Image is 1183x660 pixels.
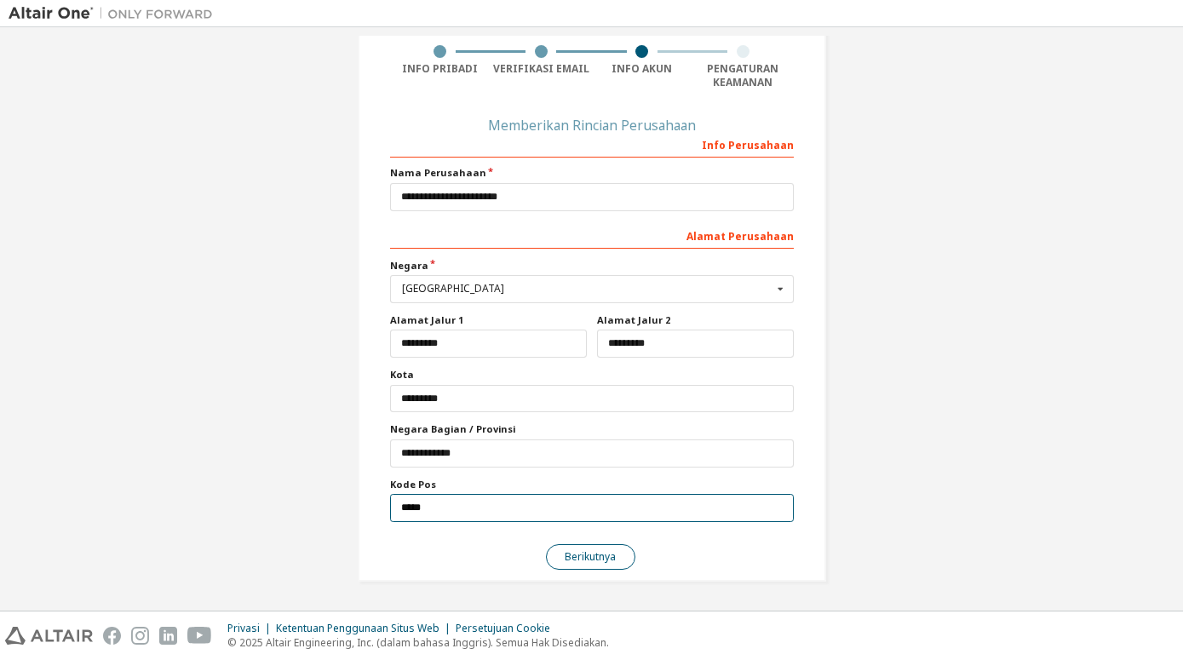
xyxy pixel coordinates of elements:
[390,130,794,158] div: Info Perusahaan
[390,221,794,249] div: Alamat Perusahaan
[276,622,456,635] div: Ketentuan Penggunaan Situs Web
[456,622,560,635] div: Persetujuan Cookie
[5,627,93,645] img: altair_logo.svg
[390,120,794,130] div: Memberikan Rincian Perusahaan
[390,478,794,491] label: Kode Pos
[592,62,693,76] div: Info Akun
[131,627,149,645] img: instagram.svg
[103,627,121,645] img: facebook.svg
[491,62,592,76] div: Verifikasi Email
[390,62,491,76] div: Info Pribadi
[390,259,794,273] label: Negara
[546,544,635,570] button: Berikutnya
[9,5,221,22] img: Altair Satu
[227,635,609,650] p: © 2025 Altair Engineering, Inc. (dalam bahasa Inggris). Semua Hak Disediakan.
[597,313,794,327] label: Alamat Jalur 2
[390,368,794,382] label: Kota
[692,62,794,89] div: Pengaturan Keamanan
[159,627,177,645] img: linkedin.svg
[227,622,276,635] div: Privasi
[390,422,794,436] label: Negara Bagian / Provinsi
[390,313,587,327] label: Alamat Jalur 1
[390,166,794,180] label: Nama Perusahaan
[187,627,212,645] img: youtube.svg
[402,284,772,294] div: [GEOGRAPHIC_DATA]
